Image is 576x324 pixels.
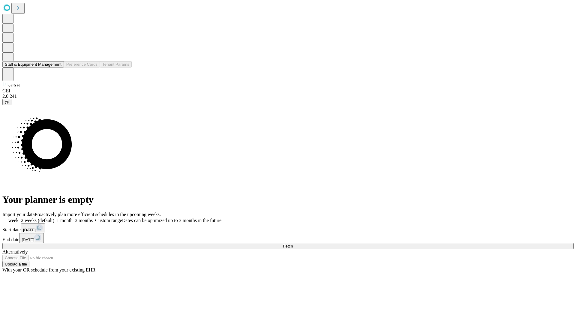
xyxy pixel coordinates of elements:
span: Import your data [2,212,35,217]
span: Proactively plan more efficient schedules in the upcoming weeks. [35,212,161,217]
button: Upload a file [2,261,29,267]
div: GEI [2,88,574,94]
button: Staff & Equipment Management [2,61,64,67]
span: Dates can be optimized up to 3 months in the future. [122,218,223,223]
span: Alternatively [2,249,28,254]
span: GJSH [8,83,20,88]
span: 1 month [57,218,73,223]
span: 1 week [5,218,19,223]
span: Fetch [283,244,293,248]
span: Custom range [95,218,122,223]
button: @ [2,99,11,105]
span: 2 weeks (default) [21,218,54,223]
button: [DATE] [21,223,45,233]
div: End date [2,233,574,243]
span: [DATE] [22,238,34,242]
button: Fetch [2,243,574,249]
span: With your OR schedule from your existing EHR [2,267,95,272]
span: @ [5,100,9,104]
span: [DATE] [23,228,36,232]
div: 2.0.241 [2,94,574,99]
button: [DATE] [19,233,44,243]
span: 3 months [75,218,93,223]
button: Tenant Params [100,61,132,67]
button: Preference Cards [64,61,100,67]
h1: Your planner is empty [2,194,574,205]
div: Start date [2,223,574,233]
